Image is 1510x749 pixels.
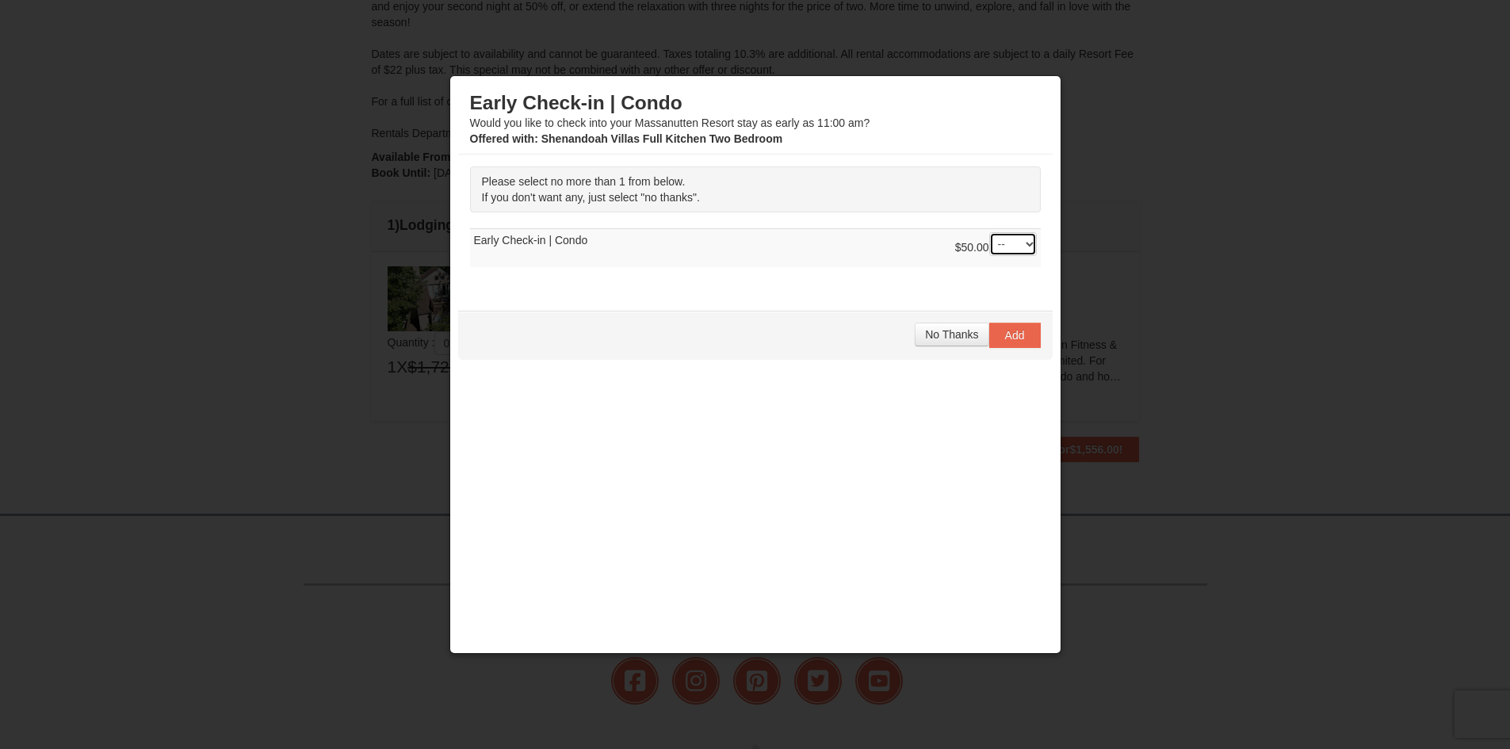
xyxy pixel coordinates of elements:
[470,132,783,145] strong: : Shenandoah Villas Full Kitchen Two Bedroom
[470,91,1041,147] div: Would you like to check into your Massanutten Resort stay as early as 11:00 am?
[955,232,1037,264] div: $50.00
[470,132,535,145] span: Offered with
[482,191,700,204] span: If you don't want any, just select "no thanks".
[470,91,1041,115] h3: Early Check-in | Condo
[470,228,1041,267] td: Early Check-in | Condo
[915,323,988,346] button: No Thanks
[1005,329,1025,342] span: Add
[482,175,686,188] span: Please select no more than 1 from below.
[925,328,978,341] span: No Thanks
[989,323,1041,348] button: Add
